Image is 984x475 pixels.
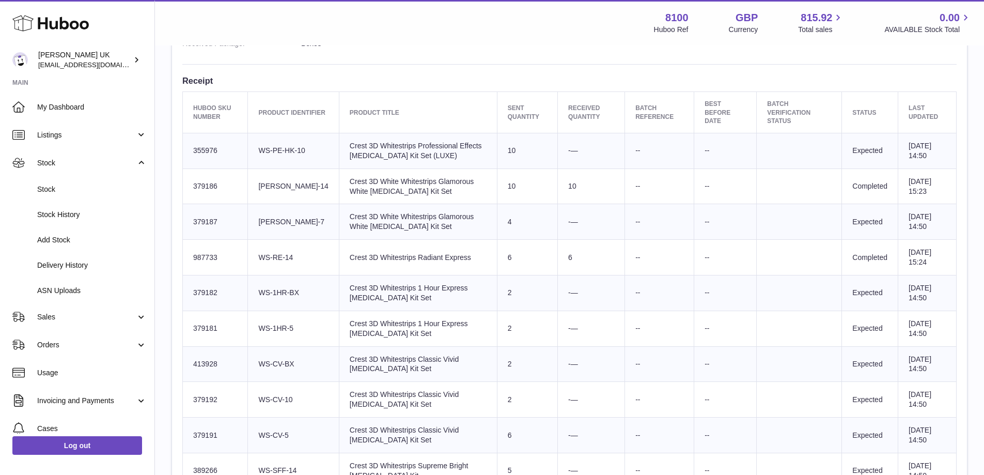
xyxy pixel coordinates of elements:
[497,382,557,418] td: 2
[37,210,147,220] span: Stock History
[38,50,131,70] div: [PERSON_NAME] UK
[37,396,136,406] span: Invoicing and Payments
[694,133,757,168] td: --
[842,204,898,240] td: Expected
[248,204,339,240] td: [PERSON_NAME]-7
[694,382,757,418] td: --
[37,286,147,296] span: ASN Uploads
[694,346,757,382] td: --
[898,275,957,311] td: [DATE] 14:50
[842,311,898,346] td: Expected
[558,92,625,133] th: Received Quantity
[37,130,136,140] span: Listings
[183,168,248,204] td: 379186
[38,60,152,69] span: [EMAIL_ADDRESS][DOMAIN_NAME]
[842,418,898,453] td: Expected
[898,92,957,133] th: Last updated
[898,204,957,240] td: [DATE] 14:50
[801,11,832,25] span: 815.92
[558,240,625,275] td: 6
[37,158,136,168] span: Stock
[757,92,842,133] th: Batch Verification Status
[497,92,557,133] th: Sent Quantity
[183,275,248,311] td: 379182
[183,382,248,418] td: 379192
[497,204,557,240] td: 4
[183,133,248,168] td: 355976
[898,311,957,346] td: [DATE] 14:50
[558,133,625,168] td: -—
[37,368,147,378] span: Usage
[37,312,136,322] span: Sales
[898,133,957,168] td: [DATE] 14:50
[497,133,557,168] td: 10
[940,11,960,25] span: 0.00
[798,11,844,35] a: 815.92 Total sales
[558,168,625,204] td: 10
[625,133,694,168] td: --
[625,311,694,346] td: --
[842,92,898,133] th: Status
[842,382,898,418] td: Expected
[497,168,557,204] td: 10
[898,346,957,382] td: [DATE] 14:50
[37,185,147,194] span: Stock
[625,92,694,133] th: Batch Reference
[729,25,758,35] div: Currency
[694,92,757,133] th: Best Before Date
[842,133,898,168] td: Expected
[339,240,497,275] td: Crest 3D Whitestrips Radiant Express
[558,418,625,453] td: -—
[37,424,147,434] span: Cases
[37,102,147,112] span: My Dashboard
[625,275,694,311] td: --
[625,204,694,240] td: --
[339,311,497,346] td: Crest 3D Whitestrips 1 Hour Express [MEDICAL_DATA] Kit Set
[558,346,625,382] td: -—
[625,418,694,453] td: --
[183,346,248,382] td: 413928
[248,240,339,275] td: WS-RE-14
[898,382,957,418] td: [DATE] 14:50
[558,275,625,311] td: -—
[665,11,689,25] strong: 8100
[798,25,844,35] span: Total sales
[248,382,339,418] td: WS-CV-10
[558,382,625,418] td: -—
[339,92,497,133] th: Product title
[248,311,339,346] td: WS-1HR-5
[625,346,694,382] td: --
[558,311,625,346] td: -—
[339,204,497,240] td: Crest 3D White Whitestrips Glamorous White [MEDICAL_DATA] Kit Set
[248,346,339,382] td: WS-CV-BX
[736,11,758,25] strong: GBP
[694,240,757,275] td: --
[183,311,248,346] td: 379181
[625,382,694,418] td: --
[183,204,248,240] td: 379187
[884,11,972,35] a: 0.00 AVAILABLE Stock Total
[339,275,497,311] td: Crest 3D Whitestrips 1 Hour Express [MEDICAL_DATA] Kit Set
[339,133,497,168] td: Crest 3D Whitestrips Professional Effects [MEDICAL_DATA] Kit Set (LUXE)
[248,133,339,168] td: WS-PE-HK-10
[497,418,557,453] td: 6
[497,311,557,346] td: 2
[842,240,898,275] td: Completed
[558,204,625,240] td: -—
[884,25,972,35] span: AVAILABLE Stock Total
[12,436,142,455] a: Log out
[497,275,557,311] td: 2
[183,92,248,133] th: Huboo SKU Number
[183,418,248,453] td: 379191
[339,346,497,382] td: Crest 3D Whitestrips Classic Vivid [MEDICAL_DATA] Kit Set
[842,346,898,382] td: Expected
[898,418,957,453] td: [DATE] 14:50
[182,75,957,86] h3: Receipt
[248,275,339,311] td: WS-1HR-BX
[248,418,339,453] td: WS-CV-5
[694,418,757,453] td: --
[694,275,757,311] td: --
[37,261,147,270] span: Delivery History
[842,168,898,204] td: Completed
[497,346,557,382] td: 2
